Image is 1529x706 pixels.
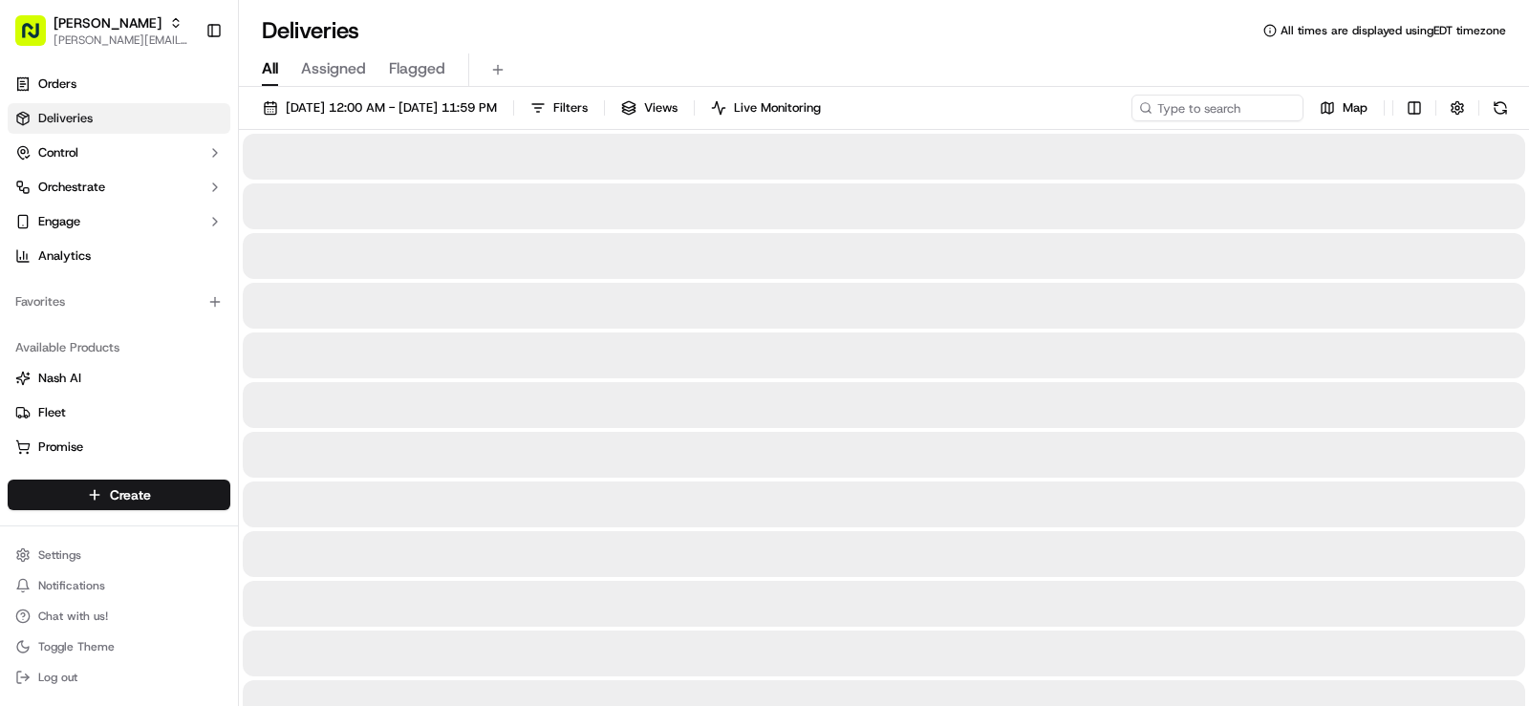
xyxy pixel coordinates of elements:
[1487,95,1514,121] button: Refresh
[54,13,162,32] button: [PERSON_NAME]
[1311,95,1376,121] button: Map
[38,110,93,127] span: Deliveries
[8,241,230,271] a: Analytics
[8,542,230,568] button: Settings
[254,95,506,121] button: [DATE] 12:00 AM - [DATE] 11:59 PM
[110,485,151,504] span: Create
[301,57,366,80] span: Assigned
[8,332,230,363] div: Available Products
[8,103,230,134] a: Deliveries
[38,639,115,654] span: Toggle Theme
[389,57,445,80] span: Flagged
[522,95,596,121] button: Filters
[644,99,678,117] span: Views
[8,633,230,660] button: Toggle Theme
[38,547,81,563] span: Settings
[8,206,230,237] button: Engage
[38,144,78,161] span: Control
[38,75,76,93] span: Orders
[8,363,230,394] button: Nash AI
[38,247,91,265] span: Analytics
[8,138,230,168] button: Control
[15,370,223,387] a: Nash AI
[38,370,81,387] span: Nash AI
[8,172,230,203] button: Orchestrate
[553,99,588,117] span: Filters
[1281,23,1506,38] span: All times are displayed using EDT timezone
[8,397,230,428] button: Fleet
[8,69,230,99] a: Orders
[38,670,77,685] span: Log out
[613,95,686,121] button: Views
[38,609,108,624] span: Chat with us!
[734,99,821,117] span: Live Monitoring
[8,603,230,630] button: Chat with us!
[38,179,105,196] span: Orchestrate
[38,213,80,230] span: Engage
[8,8,198,53] button: [PERSON_NAME][PERSON_NAME][EMAIL_ADDRESS][PERSON_NAME][DOMAIN_NAME]
[8,572,230,599] button: Notifications
[38,578,105,593] span: Notifications
[54,32,190,48] button: [PERSON_NAME][EMAIL_ADDRESS][PERSON_NAME][DOMAIN_NAME]
[8,432,230,462] button: Promise
[15,404,223,421] a: Fleet
[8,480,230,510] button: Create
[286,99,497,117] span: [DATE] 12:00 AM - [DATE] 11:59 PM
[8,664,230,691] button: Log out
[262,15,359,46] h1: Deliveries
[702,95,829,121] button: Live Monitoring
[1131,95,1303,121] input: Type to search
[38,439,83,456] span: Promise
[15,439,223,456] a: Promise
[262,57,278,80] span: All
[1343,99,1367,117] span: Map
[38,404,66,421] span: Fleet
[8,287,230,317] div: Favorites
